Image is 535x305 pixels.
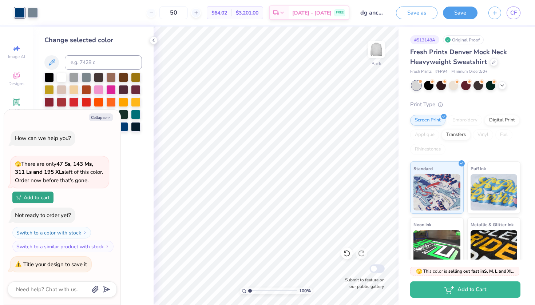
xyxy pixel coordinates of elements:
[341,277,385,290] label: Submit to feature on our public gallery.
[236,9,258,17] span: $3,201.00
[8,81,24,87] span: Designs
[443,35,484,44] div: Original Proof
[105,244,110,249] img: Switch to a similar product with stock
[410,69,432,75] span: Fresh Prints
[292,9,332,17] span: [DATE] - [DATE]
[410,144,445,155] div: Rhinestones
[396,7,437,19] button: Save as
[413,230,460,266] img: Neon Ink
[410,48,507,66] span: Fresh Prints Denver Mock Neck Heavyweight Sweatshirt
[471,165,486,172] span: Puff Ink
[89,113,113,121] button: Collapse
[413,165,433,172] span: Standard
[15,135,71,142] div: How can we help you?
[23,261,87,268] div: Title your design to save it
[355,5,391,20] input: Untitled Design
[12,241,114,252] button: Switch to a similar product with stock
[15,212,71,219] div: Not ready to order yet?
[8,108,25,113] span: Add Text
[8,54,25,60] span: Image AI
[410,129,439,140] div: Applique
[471,221,514,228] span: Metallic & Glitter Ink
[448,268,513,274] strong: selling out fast in S, M, L and XL
[15,160,103,184] span: There are only left of this color. Order now before that's gone.
[507,7,520,19] a: CF
[15,161,21,168] span: 🫣
[336,10,344,15] span: FREE
[495,129,512,140] div: Foil
[416,268,422,275] span: 🫣
[65,55,142,70] input: e.g. 7428 c
[410,115,445,126] div: Screen Print
[369,42,384,57] img: Back
[16,195,21,200] img: Add to cart
[441,129,471,140] div: Transfers
[299,288,311,294] span: 100 %
[448,115,482,126] div: Embroidery
[12,227,91,238] button: Switch to a color with stock
[416,268,514,274] span: This color is .
[451,69,488,75] span: Minimum Order: 50 +
[471,174,518,210] img: Puff Ink
[443,7,477,19] button: Save
[211,9,227,17] span: $64.02
[410,35,439,44] div: # 513148A
[372,60,381,67] div: Back
[44,35,142,45] div: Change selected color
[83,230,87,235] img: Switch to a color with stock
[159,6,188,19] input: – –
[413,221,431,228] span: Neon Ink
[413,174,460,210] img: Standard
[473,129,493,140] div: Vinyl
[435,69,448,75] span: # FP94
[484,115,520,126] div: Digital Print
[410,100,520,109] div: Print Type
[12,192,53,203] button: Add to cart
[510,9,517,17] span: CF
[410,281,520,298] button: Add to Cart
[471,230,518,266] img: Metallic & Glitter Ink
